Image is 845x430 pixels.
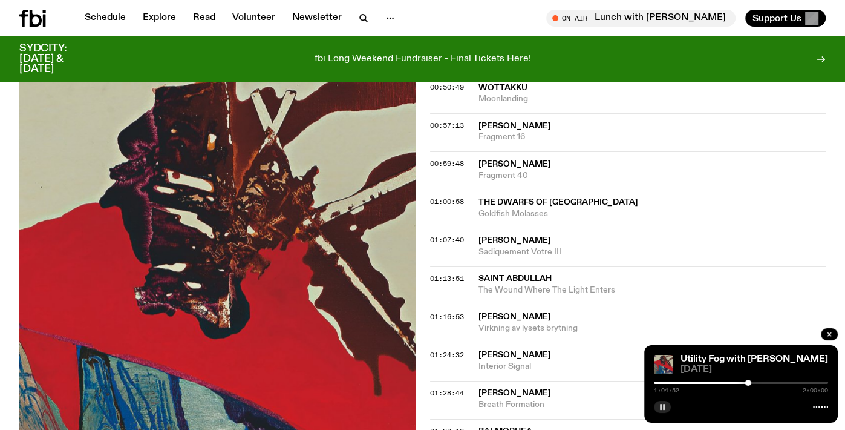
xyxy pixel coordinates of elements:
[430,199,464,205] button: 01:00:58
[478,131,826,143] span: Fragment 16
[478,170,826,182] span: Fragment 40
[225,10,282,27] a: Volunteer
[430,352,464,359] button: 01:24:32
[680,354,828,364] a: Utility Fog with [PERSON_NAME]
[77,10,133,27] a: Schedule
[430,237,464,243] button: 01:07:40
[745,10,826,27] button: Support Us
[430,312,464,322] span: 01:16:53
[478,285,826,296] span: The Wound Where The Light Enters
[135,10,183,27] a: Explore
[478,160,551,168] span: [PERSON_NAME]
[478,274,552,283] span: Saint Abdullah
[430,160,464,167] button: 00:59:48
[803,388,828,394] span: 2:00:00
[430,197,464,207] span: 01:00:58
[478,399,720,411] span: Breath Formation
[430,350,464,360] span: 01:24:32
[478,361,720,372] span: Interior Signal
[478,313,551,321] span: [PERSON_NAME]
[752,13,801,24] span: Support Us
[430,159,464,168] span: 00:59:48
[430,122,464,129] button: 00:57:13
[478,323,826,334] span: Virkning av lysets brytning
[430,274,464,283] span: 01:13:51
[430,390,464,397] button: 01:28:44
[654,388,679,394] span: 1:04:52
[478,246,826,258] span: Sadiquement Votre III
[478,84,527,92] span: Wottakku
[654,355,673,374] img: Cover to Mikoo's album It Floats
[430,84,464,91] button: 00:50:49
[478,208,826,220] span: Goldfish Molasses
[546,10,736,27] button: On AirLunch with [PERSON_NAME]
[19,44,97,74] h3: SYDCITY: [DATE] & [DATE]
[315,54,531,65] p: fbi Long Weekend Fundraiser - Final Tickets Here!
[478,122,551,130] span: [PERSON_NAME]
[430,235,464,245] span: 01:07:40
[430,121,464,130] span: 00:57:13
[430,314,464,320] button: 01:16:53
[478,389,551,397] span: [PERSON_NAME]
[430,388,464,398] span: 01:28:44
[430,276,464,282] button: 01:13:51
[186,10,223,27] a: Read
[478,93,826,105] span: Moonlanding
[430,82,464,92] span: 00:50:49
[478,236,551,245] span: [PERSON_NAME]
[478,198,638,207] span: The Dwarfs of [GEOGRAPHIC_DATA]
[478,351,551,359] span: [PERSON_NAME]
[680,365,828,374] span: [DATE]
[285,10,349,27] a: Newsletter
